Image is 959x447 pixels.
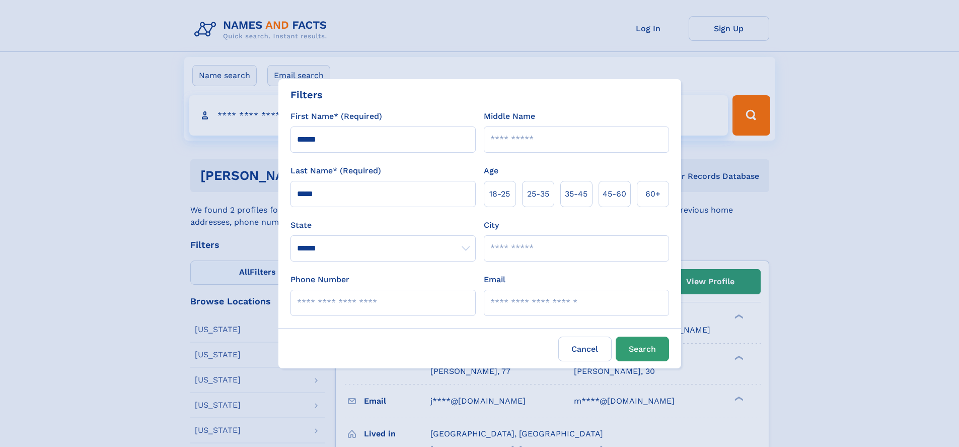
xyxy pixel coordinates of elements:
label: Cancel [558,337,612,361]
label: State [290,219,476,231]
label: Age [484,165,498,177]
label: Phone Number [290,274,349,286]
label: Email [484,274,505,286]
span: 35‑45 [565,188,587,200]
label: First Name* (Required) [290,110,382,122]
label: City [484,219,499,231]
span: 45‑60 [603,188,626,200]
button: Search [616,337,669,361]
span: 18‑25 [489,188,510,200]
span: 60+ [645,188,660,200]
div: Filters [290,87,323,102]
span: 25‑35 [527,188,549,200]
label: Middle Name [484,110,535,122]
label: Last Name* (Required) [290,165,381,177]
